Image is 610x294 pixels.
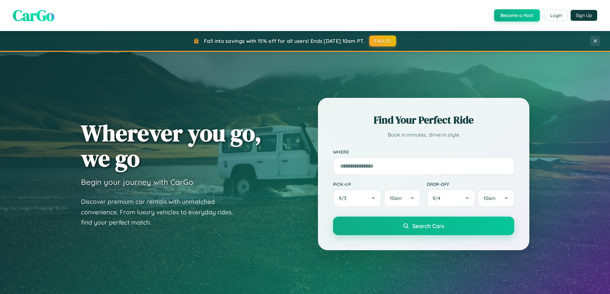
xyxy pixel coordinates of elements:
[333,149,514,155] label: Where
[369,36,396,46] button: FALL15
[81,120,262,171] h1: Wherever you go, we go
[412,222,444,229] span: Search Cars
[427,181,514,187] label: Drop-off
[333,189,382,207] button: 9/3
[484,195,496,201] span: 10am
[433,195,443,201] span: 9 / 4
[571,10,597,21] button: Sign Up
[13,5,54,26] span: CarGo
[494,9,540,21] button: Become a Host
[81,177,193,187] h3: Begin your journey with CarGo
[333,113,514,127] h2: Find Your Perfect Ride
[333,181,420,187] label: Pick-up
[390,195,402,201] span: 10am
[384,189,420,207] button: 10am
[339,195,350,201] span: 9 / 3
[333,217,514,235] button: Search Cars
[81,196,241,228] p: Discover premium car rentals with unmatched convenience. From luxury vehicles to everyday rides, ...
[545,10,567,21] button: Login
[333,130,514,139] p: Book in minutes, drive in style
[427,189,476,207] button: 9/4
[478,189,514,207] button: 10am
[204,38,364,44] span: Fall into savings with 15% off for all users! Ends [DATE] 10am PT.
